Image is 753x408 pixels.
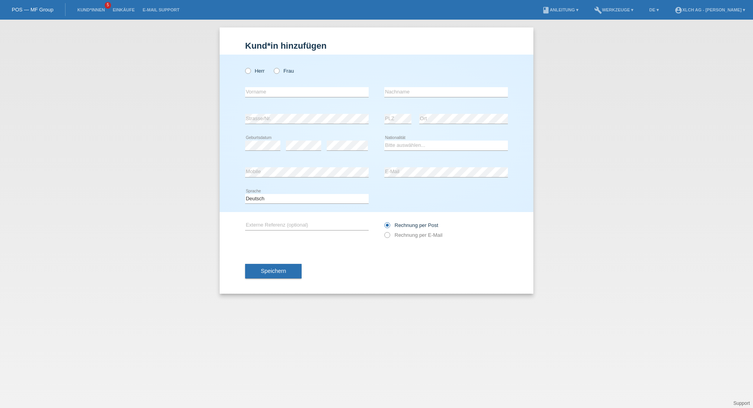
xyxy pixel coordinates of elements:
[139,7,184,12] a: E-Mail Support
[538,7,582,12] a: bookAnleitung ▾
[105,2,111,9] span: 5
[109,7,138,12] a: Einkäufe
[384,222,389,232] input: Rechnung per Post
[274,68,294,74] label: Frau
[261,268,286,274] span: Speichern
[73,7,109,12] a: Kund*innen
[245,68,265,74] label: Herr
[384,232,389,242] input: Rechnung per E-Mail
[245,264,302,279] button: Speichern
[590,7,638,12] a: buildWerkzeuge ▾
[671,7,749,12] a: account_circleXLCH AG - [PERSON_NAME] ▾
[12,7,53,13] a: POS — MF Group
[245,41,508,51] h1: Kund*in hinzufügen
[675,6,682,14] i: account_circle
[645,7,662,12] a: DE ▾
[733,401,750,406] a: Support
[384,232,442,238] label: Rechnung per E-Mail
[274,68,279,73] input: Frau
[384,222,438,228] label: Rechnung per Post
[542,6,550,14] i: book
[594,6,602,14] i: build
[245,68,250,73] input: Herr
